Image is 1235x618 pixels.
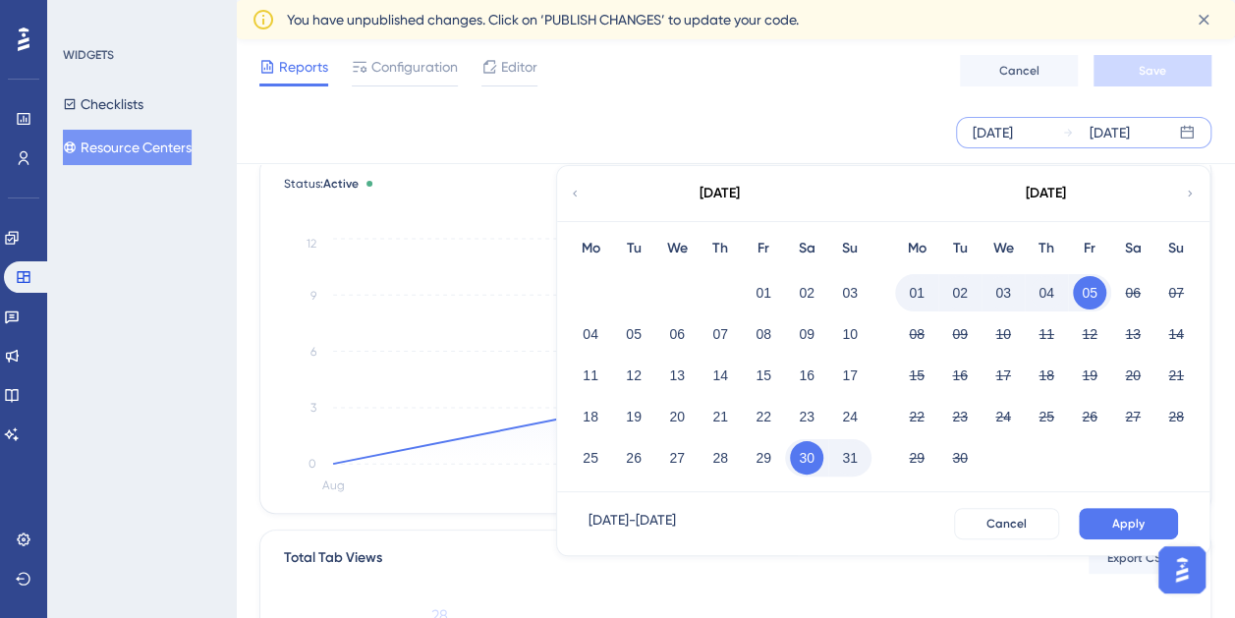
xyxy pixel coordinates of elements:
[1030,400,1063,433] button: 25
[1030,276,1063,309] button: 04
[703,441,737,475] button: 28
[63,86,143,122] button: Checklists
[1094,55,1211,86] button: Save
[833,317,867,351] button: 10
[574,359,607,392] button: 11
[703,359,737,392] button: 14
[833,400,867,433] button: 24
[322,478,345,492] tspan: Aug
[785,237,828,260] div: Sa
[1152,540,1211,599] iframe: UserGuiding AI Assistant Launcher
[574,400,607,433] button: 18
[986,400,1020,433] button: 24
[900,276,933,309] button: 01
[323,177,359,191] span: Active
[790,276,823,309] button: 02
[699,237,742,260] div: Th
[617,317,650,351] button: 05
[1073,359,1106,392] button: 19
[943,276,977,309] button: 02
[660,441,694,475] button: 27
[63,47,114,63] div: WIDGETS
[895,237,938,260] div: Mo
[310,345,316,359] tspan: 6
[287,8,799,31] span: You have unpublished changes. Click on ‘PUBLISH CHANGES’ to update your code.
[833,359,867,392] button: 17
[1159,317,1193,351] button: 14
[1116,317,1150,351] button: 13
[943,359,977,392] button: 16
[660,400,694,433] button: 20
[790,317,823,351] button: 09
[982,237,1025,260] div: We
[960,55,1078,86] button: Cancel
[589,508,676,539] div: [DATE] - [DATE]
[943,317,977,351] button: 09
[790,441,823,475] button: 30
[284,176,359,192] span: Status:
[742,237,785,260] div: Fr
[703,400,737,433] button: 21
[309,457,316,471] tspan: 0
[747,276,780,309] button: 01
[790,359,823,392] button: 16
[617,359,650,392] button: 12
[617,400,650,433] button: 19
[1030,317,1063,351] button: 11
[900,317,933,351] button: 08
[954,508,1059,539] button: Cancel
[1073,400,1106,433] button: 26
[612,237,655,260] div: Tu
[660,317,694,351] button: 06
[747,359,780,392] button: 15
[900,359,933,392] button: 15
[900,400,933,433] button: 22
[307,237,316,251] tspan: 12
[1107,550,1169,566] span: Export CSV
[790,400,823,433] button: 23
[1159,359,1193,392] button: 21
[1111,237,1154,260] div: Sa
[986,359,1020,392] button: 17
[1026,182,1066,205] div: [DATE]
[1116,276,1150,309] button: 06
[986,516,1027,532] span: Cancel
[943,400,977,433] button: 23
[574,441,607,475] button: 25
[310,289,316,303] tspan: 9
[999,63,1039,79] span: Cancel
[617,441,650,475] button: 26
[943,441,977,475] button: 30
[1159,400,1193,433] button: 28
[371,55,458,79] span: Configuration
[1079,508,1178,539] button: Apply
[828,237,871,260] div: Su
[973,121,1013,144] div: [DATE]
[1030,359,1063,392] button: 18
[569,237,612,260] div: Mo
[1112,516,1145,532] span: Apply
[310,401,316,415] tspan: 3
[1073,276,1106,309] button: 05
[660,359,694,392] button: 13
[1089,542,1187,574] button: Export CSV
[1090,121,1130,144] div: [DATE]
[1025,237,1068,260] div: Th
[1159,276,1193,309] button: 07
[1068,237,1111,260] div: Fr
[900,441,933,475] button: 29
[279,55,328,79] span: Reports
[833,441,867,475] button: 31
[501,55,537,79] span: Editor
[1073,317,1106,351] button: 12
[1116,400,1150,433] button: 27
[747,400,780,433] button: 22
[1116,359,1150,392] button: 20
[63,130,192,165] button: Resource Centers
[284,546,382,570] div: Total Tab Views
[703,317,737,351] button: 07
[833,276,867,309] button: 03
[574,317,607,351] button: 04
